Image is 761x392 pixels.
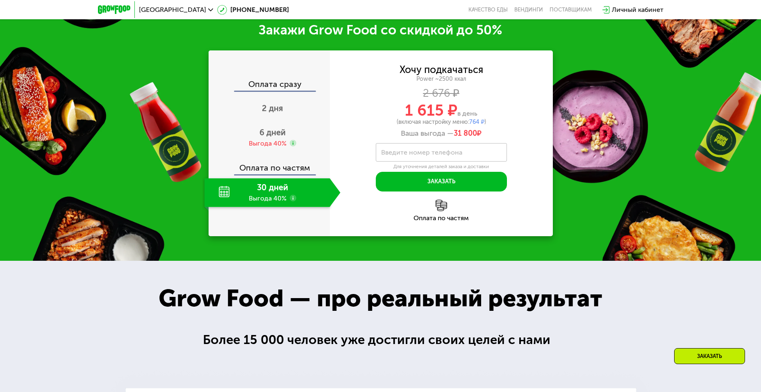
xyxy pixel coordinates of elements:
span: ₽ [454,129,482,138]
div: (включая настройку меню: ) [330,119,553,125]
div: Выгода 40% [249,139,286,148]
a: Качество еды [468,7,508,13]
span: [GEOGRAPHIC_DATA] [139,7,206,13]
span: 2 дня [262,103,283,113]
div: Power ~2500 ккал [330,75,553,83]
a: [PHONE_NUMBER] [217,5,289,15]
div: Для уточнения деталей заказа и доставки [376,164,507,170]
div: Более 15 000 человек уже достигли своих целей с нами [203,330,558,350]
span: 6 дней [259,128,286,137]
div: Grow Food — про реальный результат [141,280,620,317]
div: Заказать [674,348,745,364]
span: 31 800 [454,129,477,138]
div: 2 676 ₽ [330,89,553,98]
div: Оплата по частям [330,215,553,221]
a: Вендинги [514,7,543,13]
span: 764 ₽ [469,119,484,125]
div: Ваша выгода — [330,129,553,138]
button: Заказать [376,172,507,191]
div: Личный кабинет [612,5,663,15]
span: в день [457,109,477,117]
span: 1 615 ₽ [405,101,457,120]
div: Оплата сразу [209,80,330,91]
label: Введите номер телефона [381,150,462,155]
div: Оплата по частям [209,155,330,174]
img: l6xcnZfty9opOoJh.png [436,200,447,211]
div: Хочу подкачаться [400,65,483,74]
div: поставщикам [550,7,592,13]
